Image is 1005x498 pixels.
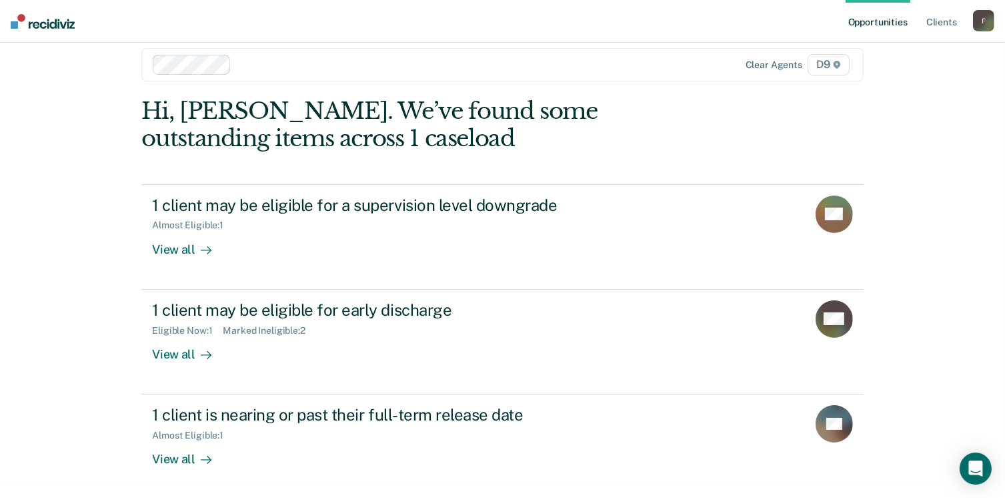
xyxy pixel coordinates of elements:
div: 1 client is nearing or past their full-term release date [152,405,620,425]
button: F [973,10,994,31]
div: Clear agents [746,59,802,71]
img: Recidiviz [11,14,75,29]
div: View all [152,231,227,257]
div: View all [152,441,227,467]
div: Open Intercom Messenger [960,453,992,485]
a: 1 client may be eligible for early dischargeEligible Now:1Marked Ineligible:2View all [141,290,863,395]
div: Hi, [PERSON_NAME]. We’ve found some outstanding items across 1 caseload [141,97,719,152]
div: View all [152,336,227,362]
div: Almost Eligible : 1 [152,220,234,231]
div: Almost Eligible : 1 [152,430,234,441]
div: 1 client may be eligible for early discharge [152,300,620,320]
span: D9 [808,54,850,75]
div: Marked Ineligible : 2 [223,325,315,336]
div: Eligible Now : 1 [152,325,223,336]
div: 1 client may be eligible for a supervision level downgrade [152,196,620,215]
a: 1 client may be eligible for a supervision level downgradeAlmost Eligible:1View all [141,184,863,290]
